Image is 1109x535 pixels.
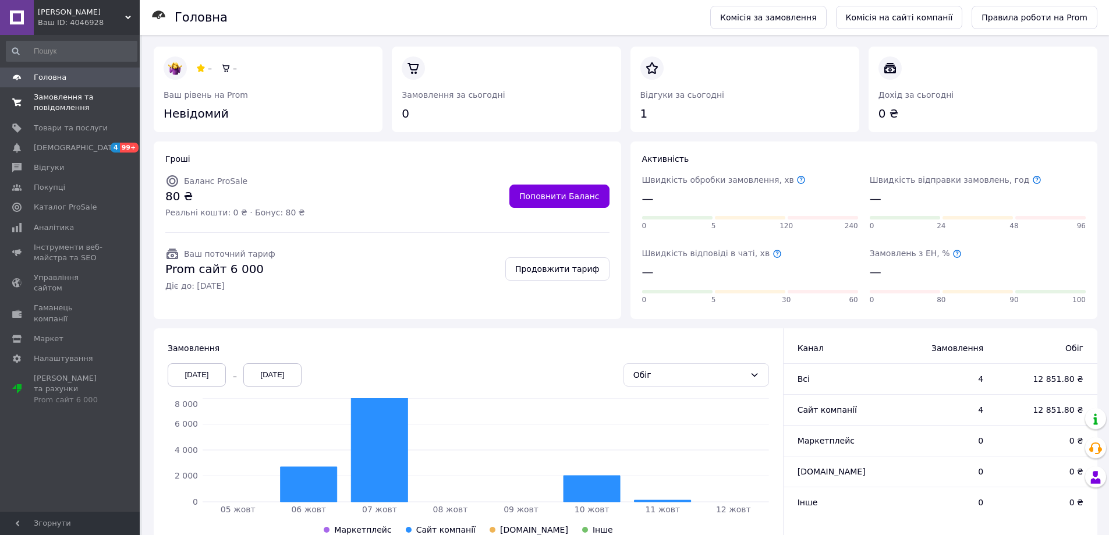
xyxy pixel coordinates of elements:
span: Реальні кошти: 0 ₴ · Бонус: 80 ₴ [165,207,305,218]
span: 96 [1077,221,1086,231]
span: 99+ [120,143,139,153]
span: 24 [937,221,945,231]
tspan: 06 жовт [291,505,326,514]
span: 0 [870,221,874,231]
span: 4 [111,143,120,153]
span: – [233,63,237,73]
span: Швидкість обробки замовлення, хв [642,175,806,185]
h1: Головна [175,10,228,24]
span: 0 ₴ [1007,435,1083,447]
span: [DEMOGRAPHIC_DATA] [34,143,120,153]
span: — [642,264,654,281]
div: Prom сайт 6 000 [34,395,108,405]
span: 80 [937,295,945,305]
tspan: 08 жовт [433,505,468,514]
span: 90 [1009,295,1018,305]
span: Маркетплейс [798,436,855,445]
span: — [642,190,654,207]
span: Відгуки [34,162,64,173]
span: – [208,63,212,73]
div: Обіг [633,369,745,381]
span: Demel [38,7,125,17]
span: 0 ₴ [1007,497,1083,508]
tspan: 12 жовт [716,505,751,514]
span: Канал [798,343,824,353]
div: [DATE] [243,363,302,387]
span: Інструменти веб-майстра та SEO [34,242,108,263]
tspan: 4 000 [175,445,198,455]
span: Швидкість відповіді в чаті, хв [642,249,782,258]
span: 12 851.80 ₴ [1007,373,1083,385]
tspan: 0 [193,497,198,506]
div: [DATE] [168,363,226,387]
span: Управління сайтом [34,272,108,293]
span: [PERSON_NAME] та рахунки [34,373,108,405]
span: 4 [902,373,983,385]
span: [DOMAIN_NAME] [798,467,866,476]
span: Гроші [165,154,190,164]
span: 30 [782,295,791,305]
tspan: 2 000 [175,471,198,480]
span: 0 [870,295,874,305]
span: — [870,264,881,281]
a: Продовжити тариф [505,257,610,281]
span: 0 [902,466,983,477]
tspan: 11 жовт [645,505,680,514]
span: 5 [711,295,716,305]
span: 100 [1072,295,1086,305]
span: Швидкість відправки замовлень, год [870,175,1041,185]
span: 120 [780,221,793,231]
span: Діє до: [DATE] [165,280,275,292]
a: Поповнити Баланс [509,185,610,208]
span: 12 851.80 ₴ [1007,404,1083,416]
span: Гаманець компанії [34,303,108,324]
span: 0 [642,295,647,305]
a: Комісія за замовлення [710,6,827,29]
span: Активність [642,154,689,164]
span: 48 [1009,221,1018,231]
tspan: 05 жовт [221,505,256,514]
span: — [870,190,881,207]
span: Всi [798,374,810,384]
tspan: 6 000 [175,419,198,428]
span: Маркет [34,334,63,344]
span: 0 [642,221,647,231]
span: 80 ₴ [165,188,305,205]
tspan: 8 000 [175,399,198,409]
span: Каталог ProSale [34,202,97,212]
span: Замовлення [168,343,219,353]
span: Ваш поточний тариф [184,249,275,258]
span: Налаштування [34,353,93,364]
span: Сайт компанії [416,525,476,534]
span: 0 ₴ [1007,466,1083,477]
span: Покупці [34,182,65,193]
span: 240 [845,221,858,231]
a: Правила роботи на Prom [972,6,1097,29]
span: Інше [593,525,613,534]
tspan: 09 жовт [504,505,538,514]
span: Замовлення [902,342,983,354]
span: Інше [798,498,818,507]
span: 4 [902,404,983,416]
span: Товари та послуги [34,123,108,133]
a: Комісія на сайті компанії [836,6,963,29]
tspan: 07 жовт [362,505,397,514]
span: 60 [849,295,858,305]
span: Аналітика [34,222,74,233]
input: Пошук [6,41,137,62]
span: Баланс ProSale [184,176,247,186]
span: 5 [711,221,716,231]
span: 0 [902,435,983,447]
span: Prom сайт 6 000 [165,261,275,278]
span: Замовлення та повідомлення [34,92,108,113]
span: Обіг [1007,342,1083,354]
tspan: 10 жовт [575,505,610,514]
div: Ваш ID: 4046928 [38,17,140,28]
span: Маркетплейс [334,525,391,534]
span: Сайт компанії [798,405,857,414]
span: [DOMAIN_NAME] [500,525,568,534]
span: 0 [902,497,983,508]
span: Замовлень з ЕН, % [870,249,962,258]
span: Головна [34,72,66,83]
